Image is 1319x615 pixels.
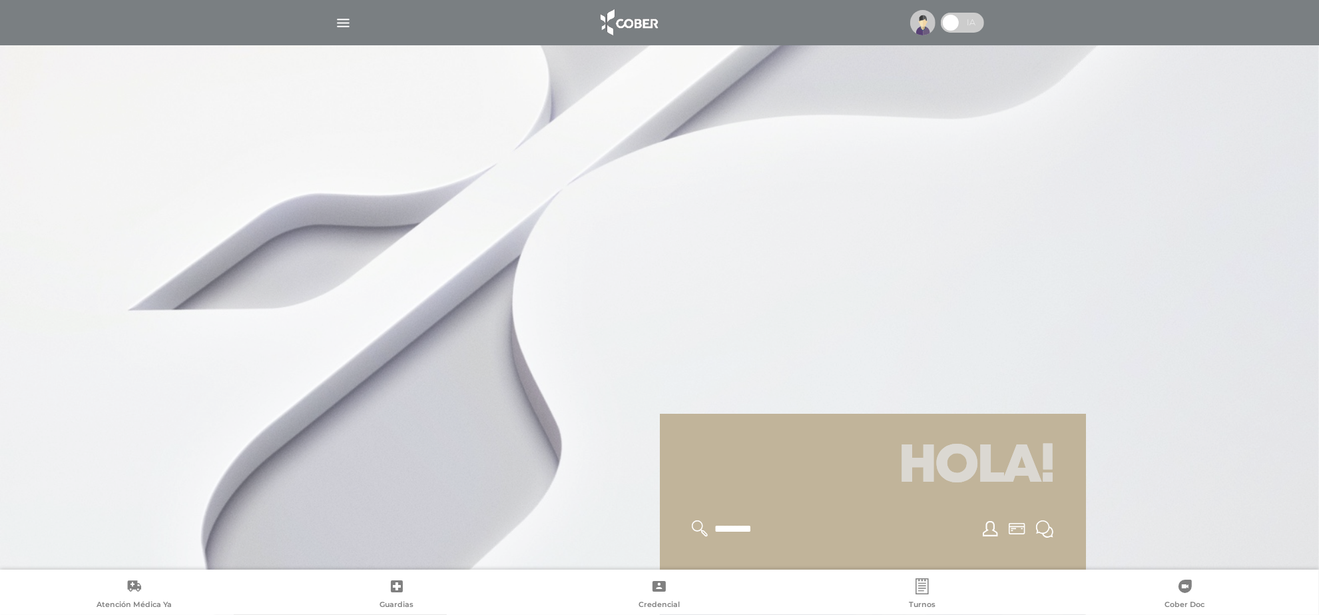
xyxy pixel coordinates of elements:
[528,578,791,612] a: Credencial
[1165,600,1205,612] span: Cober Doc
[676,430,1070,504] h1: Hola!
[909,600,935,612] span: Turnos
[380,600,413,612] span: Guardias
[3,578,266,612] a: Atención Médica Ya
[910,10,935,35] img: profile-placeholder.svg
[335,15,352,31] img: Cober_menu-lines-white.svg
[791,578,1054,612] a: Turnos
[1053,578,1316,612] a: Cober Doc
[639,600,680,612] span: Credencial
[97,600,172,612] span: Atención Médica Ya
[593,7,663,39] img: logo_cober_home-white.png
[266,578,529,612] a: Guardias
